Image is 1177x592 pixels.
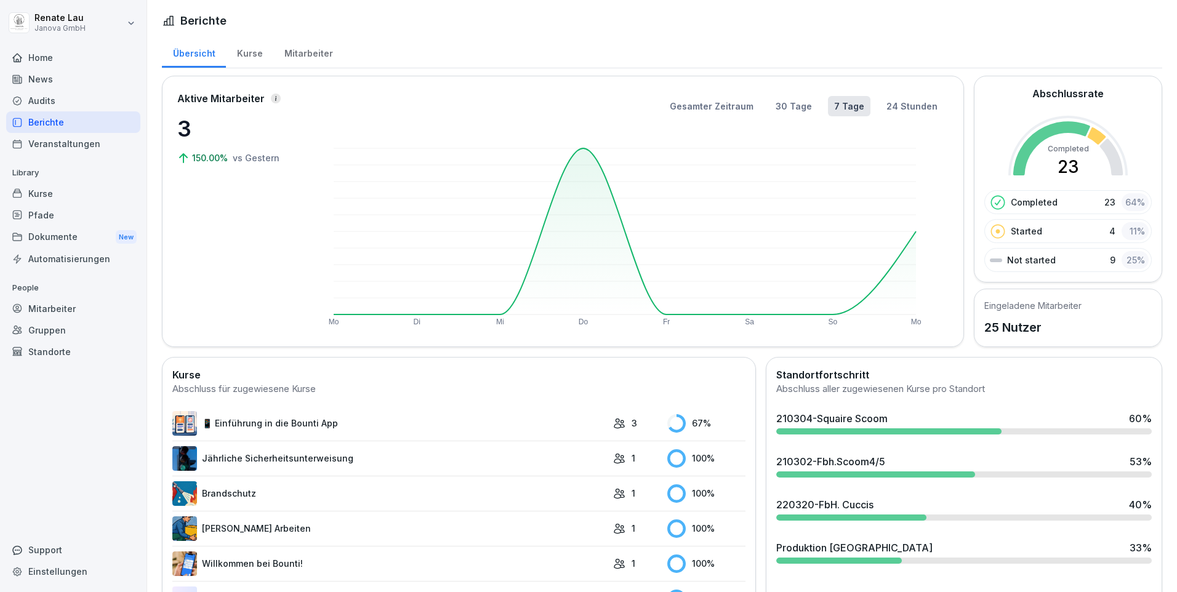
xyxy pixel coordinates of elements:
[172,481,607,506] a: Brandschutz
[172,551,607,576] a: Willkommen bei Bounti!
[34,13,86,23] p: Renate Lau
[984,318,1082,337] p: 25 Nutzer
[6,68,140,90] a: News
[6,163,140,183] p: Library
[771,406,1157,439] a: 210304-Squaire Scoom60%
[6,561,140,582] a: Einstellungen
[663,318,670,326] text: Fr
[667,449,746,468] div: 100 %
[6,278,140,298] p: People
[172,382,745,396] div: Abschluss für zugewiesene Kurse
[1032,86,1104,101] h2: Abschlussrate
[1122,193,1149,211] div: 64 %
[579,318,588,326] text: Do
[632,417,637,430] p: 3
[667,554,746,573] div: 100 %
[1122,222,1149,240] div: 11 %
[6,183,140,204] a: Kurse
[6,341,140,362] a: Standorte
[172,551,197,576] img: xh3bnih80d1pxcetv9zsuevg.png
[776,497,874,512] div: 220320-FbH. Cuccis
[172,411,197,436] img: mi2x1uq9fytfd6tyw03v56b3.png
[177,91,265,106] p: Aktive Mitarbeiter
[6,298,140,319] a: Mitarbeiter
[745,318,754,326] text: Sa
[632,522,635,535] p: 1
[180,12,227,29] h1: Berichte
[776,454,885,469] div: 210302-Fbh.Scoom4/5
[6,539,140,561] div: Support
[233,151,279,164] p: vs Gestern
[172,446,607,471] a: Jährliche Sicherheitsunterweisung
[1129,411,1152,426] div: 60 %
[329,318,339,326] text: Mo
[771,492,1157,526] a: 220320-FbH. Cuccis40%
[6,111,140,133] a: Berichte
[1007,254,1056,266] p: Not started
[1130,540,1152,555] div: 33 %
[226,36,273,68] a: Kurse
[413,318,420,326] text: Di
[496,318,504,326] text: Mi
[632,557,635,570] p: 1
[1011,225,1042,238] p: Started
[828,96,870,116] button: 7 Tage
[664,96,760,116] button: Gesamter Zeitraum
[632,487,635,500] p: 1
[172,516,607,541] a: [PERSON_NAME] Arbeiten
[172,367,745,382] h2: Kurse
[6,204,140,226] a: Pfade
[771,449,1157,482] a: 210302-Fbh.Scoom4/553%
[34,24,86,33] p: Janova GmbH
[880,96,944,116] button: 24 Stunden
[769,96,818,116] button: 30 Tage
[1109,225,1115,238] p: 4
[1110,254,1115,266] p: 9
[6,226,140,249] div: Dokumente
[667,414,746,433] div: 67 %
[6,226,140,249] a: DokumenteNew
[1122,251,1149,269] div: 25 %
[984,299,1082,312] h5: Eingeladene Mitarbeiter
[829,318,838,326] text: So
[116,230,137,244] div: New
[6,47,140,68] a: Home
[273,36,343,68] a: Mitarbeiter
[172,446,197,471] img: lexopoti9mm3ayfs08g9aag0.png
[1104,196,1115,209] p: 23
[667,484,746,503] div: 100 %
[6,248,140,270] a: Automatisierungen
[776,411,888,426] div: 210304-Squaire Scoom
[776,367,1152,382] h2: Standortfortschritt
[6,90,140,111] a: Audits
[667,519,746,538] div: 100 %
[1129,497,1152,512] div: 40 %
[172,481,197,506] img: b0iy7e1gfawqjs4nezxuanzk.png
[6,133,140,154] a: Veranstaltungen
[192,151,230,164] p: 150.00%
[172,516,197,541] img: ns5fm27uu5em6705ixom0yjt.png
[632,452,635,465] p: 1
[6,319,140,341] a: Gruppen
[177,112,300,145] p: 3
[162,36,226,68] a: Übersicht
[776,540,933,555] div: Produktion [GEOGRAPHIC_DATA]
[172,411,607,436] a: 📱 Einführung in die Bounti App
[1130,454,1152,469] div: 53 %
[1011,196,1058,209] p: Completed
